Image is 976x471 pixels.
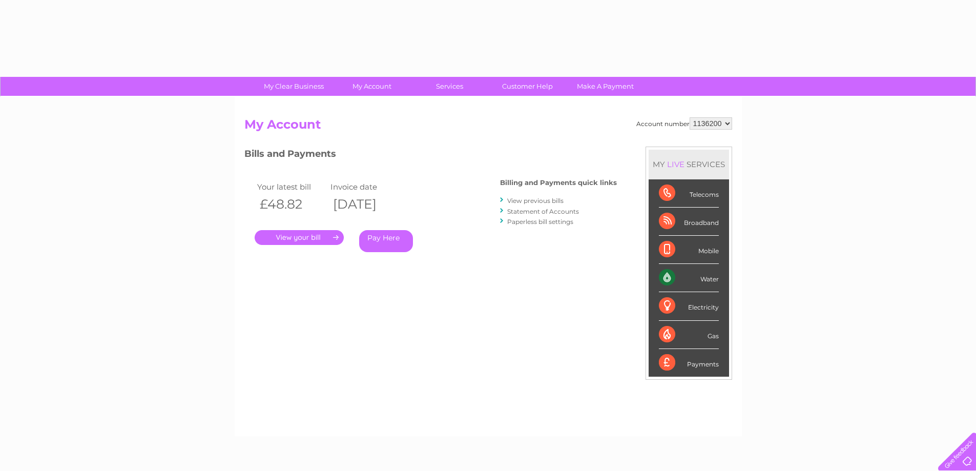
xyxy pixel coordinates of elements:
a: My Account [329,77,414,96]
th: [DATE] [328,194,402,215]
th: £48.82 [255,194,328,215]
td: Invoice date [328,180,402,194]
div: Gas [659,321,719,349]
a: Make A Payment [563,77,648,96]
div: Payments [659,349,719,377]
h4: Billing and Payments quick links [500,179,617,187]
div: MY SERVICES [649,150,729,179]
a: Customer Help [485,77,570,96]
a: View previous bills [507,197,564,204]
div: LIVE [665,159,687,169]
td: Your latest bill [255,180,328,194]
a: Paperless bill settings [507,218,573,226]
div: Electricity [659,292,719,320]
div: Telecoms [659,179,719,208]
a: Pay Here [359,230,413,252]
a: Services [407,77,492,96]
h3: Bills and Payments [244,147,617,165]
div: Broadband [659,208,719,236]
h2: My Account [244,117,732,137]
div: Account number [636,117,732,130]
a: Statement of Accounts [507,208,579,215]
div: Water [659,264,719,292]
div: Mobile [659,236,719,264]
a: . [255,230,344,245]
a: My Clear Business [252,77,336,96]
